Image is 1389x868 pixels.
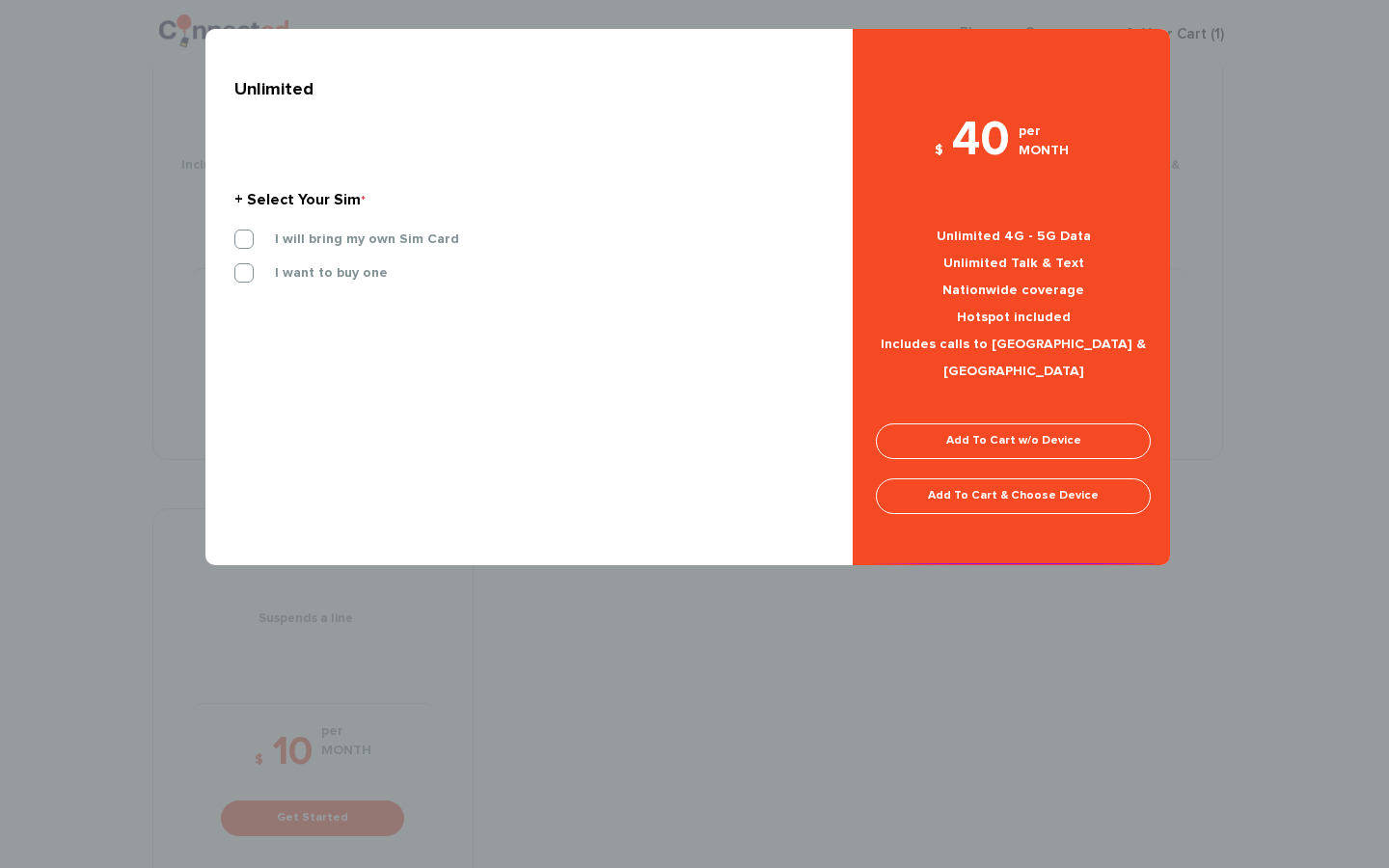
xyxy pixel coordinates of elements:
[952,116,1010,165] span: 40
[872,250,1155,277] li: Unlimited Talk & Text
[1293,775,1389,868] iframe: Chat Widget
[1019,122,1069,141] i: per
[234,184,810,215] div: + Select Your Sim
[872,331,1155,385] li: Includes calls to [GEOGRAPHIC_DATA] & [GEOGRAPHIC_DATA]
[872,277,1155,304] li: Nationwide coverage
[246,264,388,282] label: I want to buy one
[234,72,810,107] div: Unlimited
[872,304,1155,331] li: Hotspot included
[246,231,459,248] label: I will bring my own Sim Card
[876,478,1151,514] a: Add To Cart & Choose Device
[935,144,943,157] span: $
[1019,141,1069,160] i: MONTH
[876,423,1151,459] a: Add To Cart w/o Device
[872,223,1155,250] li: Unlimited 4G - 5G Data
